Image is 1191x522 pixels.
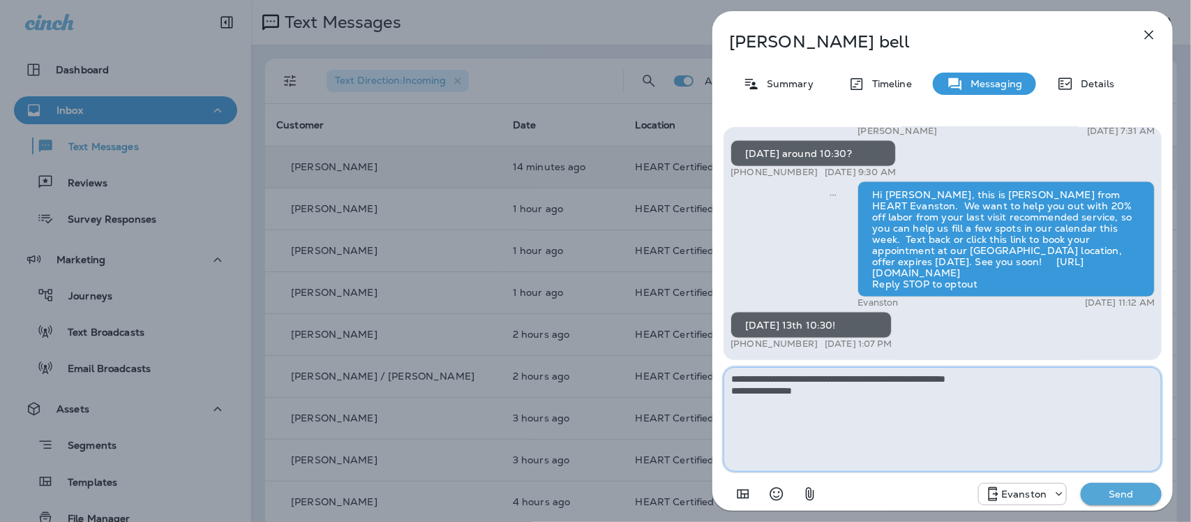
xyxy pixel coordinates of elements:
[731,338,818,350] p: [PHONE_NUMBER]
[731,167,818,178] p: [PHONE_NUMBER]
[1001,489,1047,500] p: Evanston
[1092,488,1151,500] p: Send
[1074,78,1114,89] p: Details
[1081,483,1162,505] button: Send
[760,78,814,89] p: Summary
[857,126,937,137] p: [PERSON_NAME]
[964,78,1022,89] p: Messaging
[857,181,1155,297] div: Hi [PERSON_NAME], this is [PERSON_NAME] from HEART Evanston. We want to help you out with 20% off...
[1085,297,1155,308] p: [DATE] 11:12 AM
[763,480,791,508] button: Select an emoji
[729,480,757,508] button: Add in a premade template
[865,78,912,89] p: Timeline
[825,167,896,178] p: [DATE] 9:30 AM
[1087,126,1155,137] p: [DATE] 7:31 AM
[729,32,1110,52] p: [PERSON_NAME] bell
[825,338,892,350] p: [DATE] 1:07 PM
[731,312,892,338] div: [DATE] 13th 10:30!
[857,297,898,308] p: Evanston
[731,140,896,167] div: [DATE] around 10:30?
[979,486,1066,502] div: +1 (847) 892-1225
[830,188,837,200] span: Sent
